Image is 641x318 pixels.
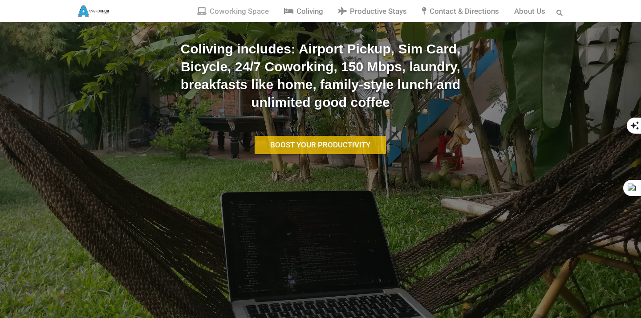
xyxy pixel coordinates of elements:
[210,7,269,16] span: Coworking Space
[430,7,499,16] span: Contact & Directions
[171,40,470,130] rs-layer: Coliving includes: Airport Pickup, Sim Card, Bicycle, 24/7 Coworking, 150 Mbps, laundry, breakfas...
[255,136,386,154] rs-layer: BOOST YOUR PRODUCTIVITY
[350,7,407,16] span: Productive Stays
[296,7,323,16] span: Coliving
[514,7,545,16] span: About us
